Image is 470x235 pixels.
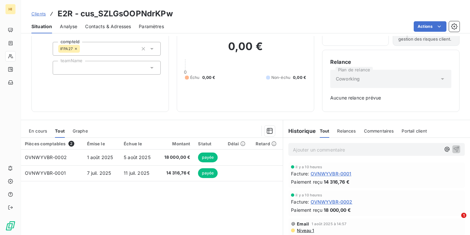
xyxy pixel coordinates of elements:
span: Email [297,221,309,226]
span: payée [198,153,218,162]
span: Commentaires [364,128,394,134]
input: Ajouter une valeur [80,46,85,52]
span: Clients [31,11,46,16]
h3: E2R - cus_SZLGsOOPNdrKPw [58,8,173,20]
span: Contacts & Adresses [85,23,131,30]
span: Situation [31,23,52,30]
span: Graphe [73,128,88,134]
iframe: Intercom live chat [448,213,463,228]
span: Relances [337,128,356,134]
span: OVNWYVBR-0001 [25,170,66,176]
span: IFPA27 [60,47,73,51]
span: 14 316,76 € [161,170,190,176]
span: 7 juil. 2025 [87,170,111,176]
button: Actions [414,21,446,32]
span: En cours [29,128,47,134]
span: il y a 10 heures [296,193,322,197]
span: 11 juil. 2025 [124,170,149,176]
div: HI [5,4,16,14]
span: Paiement reçu [291,178,322,185]
div: Échue le [124,141,154,146]
span: Facture : [291,170,309,177]
span: Tout [320,128,330,134]
span: 18 000,00 € [161,154,190,161]
h6: Relance [330,58,451,66]
span: OVNWYVBR-0002 [25,154,67,160]
span: 1 août 2025 à 14:57 [312,222,346,226]
span: OVNWYVBR-0002 [311,198,352,205]
input: Ajouter une valeur [58,65,63,71]
span: 1 [461,213,466,218]
span: Non-échu [271,75,290,81]
div: Statut [198,141,220,146]
span: Aucune relance prévue [330,95,451,101]
span: 2 [68,141,74,147]
span: 0,00 € [202,75,215,81]
div: Délai [228,141,247,146]
h2: 0,00 € [185,40,306,60]
div: Montant [161,141,190,146]
span: Facture : [291,198,309,205]
span: Échu [190,75,200,81]
span: il y a 10 heures [296,165,322,169]
span: Tout [55,128,65,134]
span: Paramètres [139,23,164,30]
span: Coworking [336,76,360,82]
span: 5 août 2025 [124,154,151,160]
span: Analyse [60,23,77,30]
div: Pièces comptables [25,141,79,147]
span: payée [198,168,218,178]
a: Clients [31,10,46,17]
div: Émise le [87,141,116,146]
span: Paiement reçu [291,207,322,213]
span: 14 316,76 € [324,178,350,185]
span: 0,00 € [293,75,306,81]
h6: Historique [283,127,316,135]
span: Portail client [402,128,427,134]
img: Logo LeanPay [5,221,16,231]
span: 0 [184,69,187,75]
div: Retard [256,141,279,146]
span: Niveau 1 [296,228,314,233]
span: 18 000,00 € [324,207,351,213]
span: 1 août 2025 [87,154,113,160]
span: OVNWYVBR-0001 [311,170,352,177]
